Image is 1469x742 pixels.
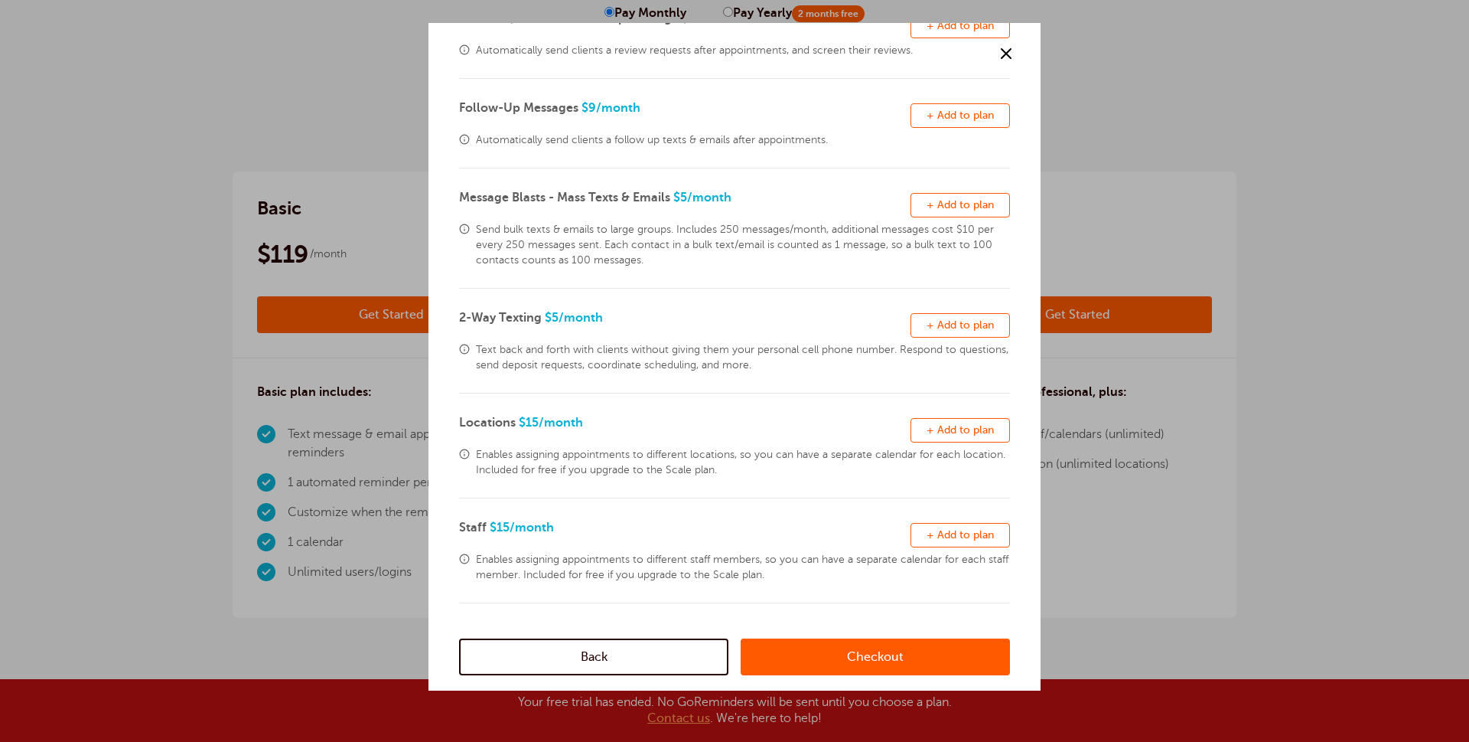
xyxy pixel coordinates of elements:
[510,521,554,534] span: /month
[927,199,994,211] span: + Add to plan
[927,110,994,121] span: + Add to plan
[519,416,583,430] span: $15
[476,447,1010,478] span: Enables assigning appointments to different locations, so you can have a separate calendar for ea...
[459,191,670,204] span: Message Blasts - Mass Texts & Emails
[545,311,603,325] span: $5
[673,191,731,204] span: $5
[459,521,487,534] span: Staff
[459,101,578,115] span: Follow-Up Messages
[927,20,994,31] span: + Add to plan
[490,521,554,534] span: $15
[476,222,1010,268] span: Send bulk texts & emails to large groups. Includes 250 messages/month, additional messages cost $...
[927,424,994,436] span: + Add to plan
[476,552,1010,583] span: Enables assigning appointments to different staff members, so you can have a separate calendar fo...
[459,639,728,675] a: Back
[910,193,1010,217] button: + Add to plan
[476,132,1010,148] span: Automatically send clients a follow up texts & emails after appointments.
[741,639,1010,675] a: Checkout
[712,11,757,25] span: /month
[459,416,516,430] span: Locations
[927,529,994,541] span: + Add to plan
[476,43,1010,58] span: Automatically send clients a review requests after appointments, and screen their reviews.
[691,11,757,25] span: $29
[459,11,688,25] span: Reviews (includes Follow-Up Messages)
[581,101,640,115] span: $9
[910,523,1010,548] button: + Add to plan
[910,418,1010,443] button: + Add to plan
[476,342,1010,373] span: Text back and forth with clients without giving them your personal cell phone number. Respond to ...
[559,311,603,325] span: /month
[596,101,640,115] span: /month
[910,14,1010,38] button: + Add to plan
[910,313,1010,338] button: + Add to plan
[539,416,583,430] span: /month
[910,103,1010,128] button: + Add to plan
[927,319,994,331] span: + Add to plan
[687,191,731,204] span: /month
[459,311,542,325] span: 2-Way Texting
